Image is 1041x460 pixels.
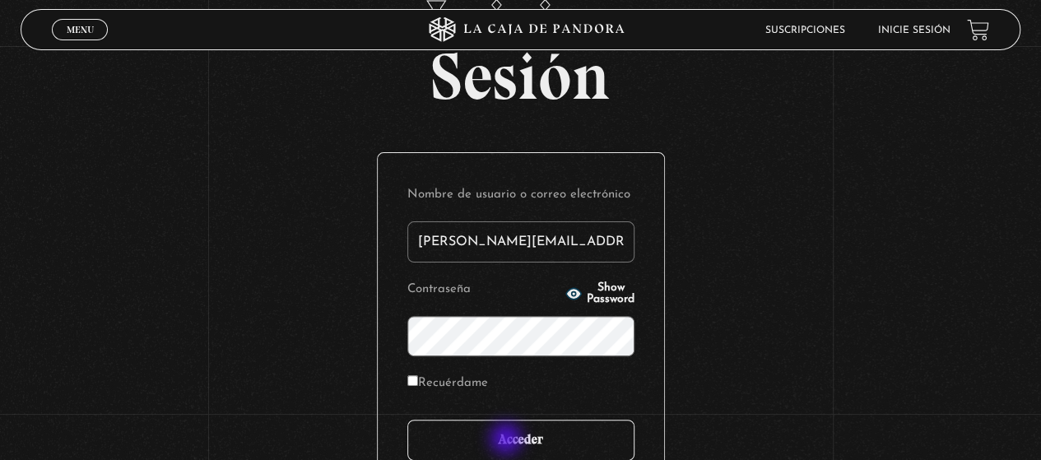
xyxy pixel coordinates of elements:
[407,277,561,303] label: Contraseña
[407,183,634,208] label: Nombre de usuario o correo electrónico
[407,371,488,397] label: Recuérdame
[587,282,634,305] span: Show Password
[967,19,989,41] a: View your shopping cart
[67,25,94,35] span: Menu
[407,375,418,386] input: Recuérdame
[878,26,950,35] a: Inicie sesión
[565,282,634,305] button: Show Password
[61,39,100,50] span: Cerrar
[765,26,845,35] a: Suscripciones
